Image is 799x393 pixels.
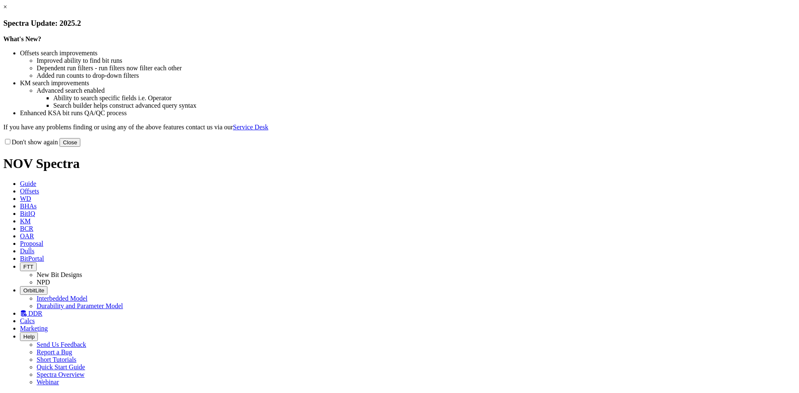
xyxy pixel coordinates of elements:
span: Proposal [20,240,43,247]
input: Don't show again [5,139,10,144]
a: NPD [37,279,50,286]
span: BitIQ [20,210,35,217]
span: WD [20,195,31,202]
span: Marketing [20,325,48,332]
strong: What's New? [3,35,41,42]
span: Calcs [20,317,35,324]
li: KM search improvements [20,79,796,87]
li: Improved ability to find bit runs [37,57,796,64]
li: Search builder helps construct advanced query syntax [53,102,796,109]
li: Enhanced KSA bit runs QA/QC process [20,109,796,117]
li: Offsets search improvements [20,49,796,57]
a: Spectra Overview [37,371,84,378]
span: KM [20,218,31,225]
span: DDR [28,310,42,317]
span: Help [23,334,35,340]
label: Don't show again [3,138,58,146]
span: OrbitLite [23,287,44,294]
li: Added run counts to drop-down filters [37,72,796,79]
span: BHAs [20,203,37,210]
button: Close [60,138,80,147]
a: Durability and Parameter Model [37,302,123,309]
span: Dulls [20,247,35,255]
a: New Bit Designs [37,271,82,278]
span: OAR [20,232,34,240]
a: Interbedded Model [37,295,87,302]
span: Guide [20,180,36,187]
a: Send Us Feedback [37,341,86,348]
li: Advanced search enabled [37,87,796,94]
a: Webinar [37,378,59,386]
span: BCR [20,225,33,232]
h1: NOV Spectra [3,156,796,171]
a: Quick Start Guide [37,363,85,371]
a: Report a Bug [37,349,72,356]
a: × [3,3,7,10]
li: Dependent run filters - run filters now filter each other [37,64,796,72]
a: Service Desk [233,124,268,131]
a: Short Tutorials [37,356,77,363]
span: BitPortal [20,255,44,262]
span: FTT [23,264,33,270]
li: Ability to search specific fields i.e. Operator [53,94,796,102]
h3: Spectra Update: 2025.2 [3,19,796,28]
p: If you have any problems finding or using any of the above features contact us via our [3,124,796,131]
span: Offsets [20,188,39,195]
